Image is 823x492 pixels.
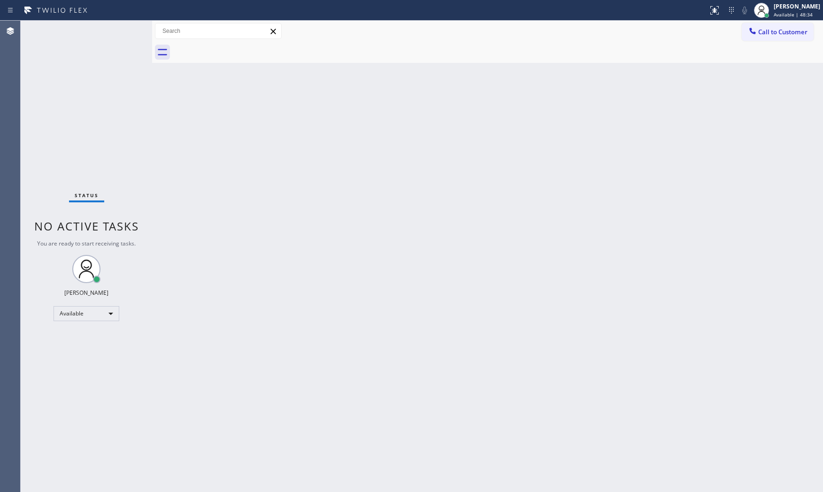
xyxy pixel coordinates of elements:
span: Status [75,192,99,199]
span: Available | 48:34 [774,11,813,18]
button: Mute [738,4,751,17]
span: Call to Customer [758,28,808,36]
span: You are ready to start receiving tasks. [37,239,136,247]
div: [PERSON_NAME] [64,289,108,297]
button: Call to Customer [742,23,814,41]
div: Available [54,306,119,321]
span: No active tasks [34,218,139,234]
input: Search [155,23,281,38]
div: [PERSON_NAME] [774,2,820,10]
